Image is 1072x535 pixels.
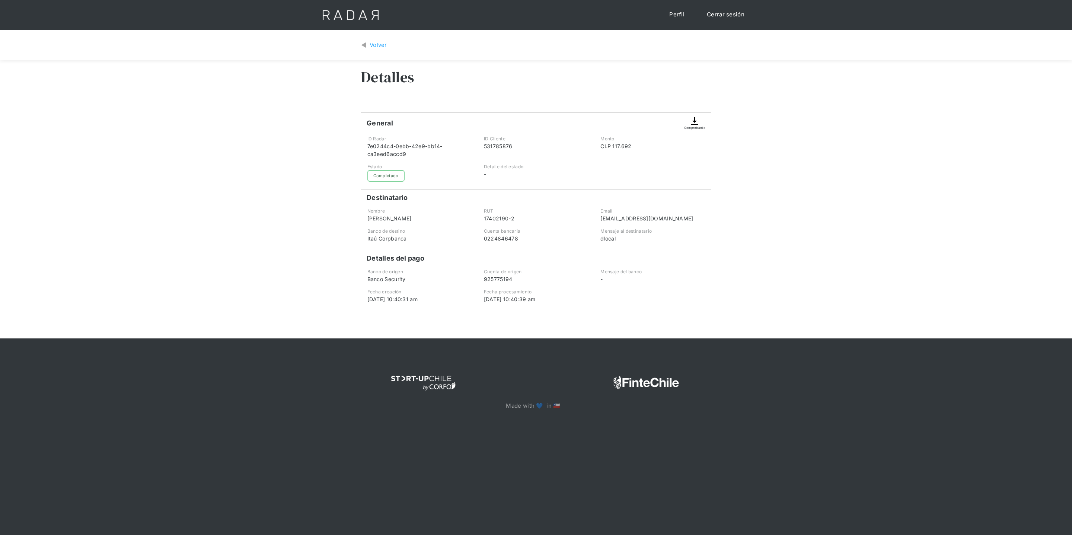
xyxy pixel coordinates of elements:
div: RUT [484,208,588,214]
div: 17402190-2 [484,214,588,222]
div: Completado [367,170,405,182]
h4: Destinatario [367,193,408,202]
div: CLP 117.692 [600,142,705,150]
div: Banco de origen [367,268,472,275]
div: Banco de destino [367,228,472,235]
div: Fecha creación [367,289,472,295]
div: [EMAIL_ADDRESS][DOMAIN_NAME] [600,214,705,222]
div: dlocal [600,235,705,242]
div: [PERSON_NAME] [367,214,472,222]
div: Itaú Corpbanca [367,235,472,242]
div: Volver [370,41,387,50]
div: Banco Security [367,275,472,283]
img: Descargar comprobante [690,117,699,125]
div: 925775194 [484,275,588,283]
div: Nombre [367,208,472,214]
div: Detalle del estado [484,163,588,170]
div: [DATE] 10:40:39 am [484,295,588,303]
div: ID Radar [367,136,472,142]
div: Monto [600,136,705,142]
a: Volver [361,41,387,50]
div: - [484,170,588,178]
div: 7e0244c4-0ebb-42e9-bb14-ca3eed6accd9 [367,142,472,158]
div: Mensaje del banco [600,268,705,275]
div: Estado [367,163,472,170]
div: Cuenta bancaria [484,228,588,235]
div: Cuenta de origen [484,268,588,275]
h3: Detalles [361,68,414,86]
div: 0224846478 [484,235,588,242]
div: - [600,275,705,283]
div: [DATE] 10:40:31 am [367,295,472,303]
div: Fecha procesamiento [484,289,588,295]
div: Comprobante [684,125,705,130]
div: Email [600,208,705,214]
a: Perfil [662,7,692,22]
a: Cerrar sesión [699,7,752,22]
h4: General [367,119,393,128]
div: 531785876 [484,142,588,150]
h4: Detalles del pago [367,254,424,263]
div: Mensaje al destinatario [600,228,705,235]
p: Made with 💙 in 🇨🇱 [506,402,566,410]
div: ID Cliente [484,136,588,142]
